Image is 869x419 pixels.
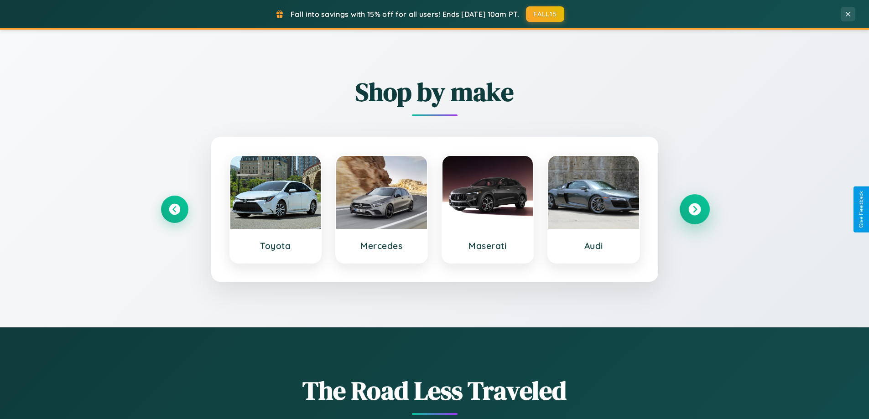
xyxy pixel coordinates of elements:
[526,6,564,22] button: FALL15
[291,10,519,19] span: Fall into savings with 15% off for all users! Ends [DATE] 10am PT.
[239,240,312,251] h3: Toyota
[161,373,708,408] h1: The Road Less Traveled
[452,240,524,251] h3: Maserati
[345,240,418,251] h3: Mercedes
[161,74,708,109] h2: Shop by make
[557,240,630,251] h3: Audi
[858,191,864,228] div: Give Feedback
